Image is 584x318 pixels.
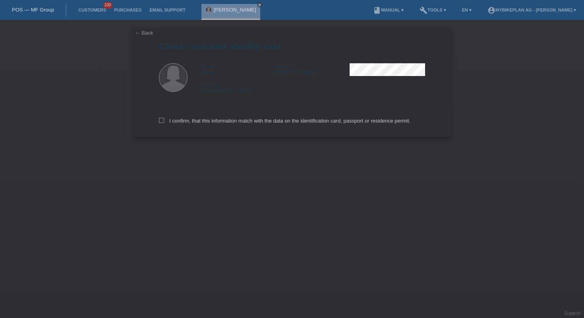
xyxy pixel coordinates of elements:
[135,30,153,36] a: ← Back
[159,118,410,124] label: I confirm, that this information match with the data on the identification card, passport or resi...
[487,6,495,14] i: account_circle
[274,64,293,69] span: Lastname
[199,82,274,94] div: [GEOGRAPHIC_DATA]
[373,6,381,14] i: book
[564,310,581,316] a: Support
[257,2,263,8] a: close
[416,8,450,12] a: buildTools ▾
[420,6,427,14] i: build
[145,8,189,12] a: Email Support
[369,8,408,12] a: bookManual ▾
[199,83,219,88] span: Nationality
[258,3,262,7] i: close
[214,7,256,13] a: [PERSON_NAME]
[458,8,476,12] a: EN ▾
[159,41,425,51] h1: Check customer identity data
[12,7,54,13] a: POS — MF Group
[199,63,274,75] div: Janine
[74,8,110,12] a: Customers
[103,2,113,9] span: 100
[274,63,350,75] div: [PERSON_NAME]
[199,64,218,69] span: Firstname
[110,8,145,12] a: Purchases
[483,8,580,12] a: account_circleMybikeplan AG - [PERSON_NAME] ▾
